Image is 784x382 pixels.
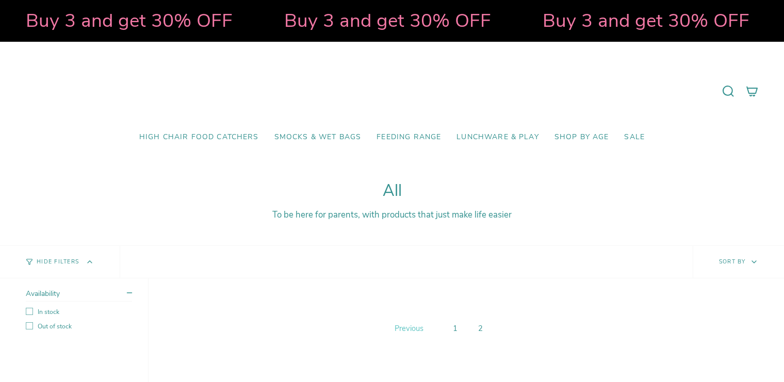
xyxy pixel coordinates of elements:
[543,8,749,34] strong: Buy 3 and get 30% OFF
[616,125,652,150] a: SALE
[369,125,449,150] a: Feeding Range
[456,133,538,142] span: Lunchware & Play
[395,323,423,334] span: Previous
[303,57,481,125] a: Mumma’s Little Helpers
[26,289,132,302] summary: Availability
[392,321,426,336] a: Previous
[554,133,609,142] span: Shop by Age
[26,181,758,201] h1: All
[547,125,617,150] a: Shop by Age
[274,133,362,142] span: Smocks & Wet Bags
[449,321,462,336] a: 1
[26,289,60,298] span: Availability
[26,8,233,34] strong: Buy 3 and get 30% OFF
[132,125,267,150] a: High Chair Food Catchers
[139,133,259,142] span: High Chair Food Catchers
[624,133,645,142] span: SALE
[474,321,487,336] a: 2
[267,125,369,150] a: Smocks & Wet Bags
[26,322,132,330] label: Out of stock
[719,258,746,265] span: Sort by
[284,8,491,34] strong: Buy 3 and get 30% OFF
[37,259,79,265] span: Hide Filters
[26,308,132,316] label: In stock
[449,125,546,150] a: Lunchware & Play
[377,133,441,142] span: Feeding Range
[693,246,784,278] button: Sort by
[272,209,512,221] span: To be here for parents, with products that just make life easier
